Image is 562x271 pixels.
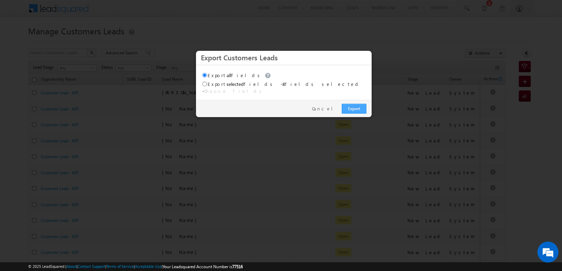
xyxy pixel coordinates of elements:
a: Contact Support [78,264,105,269]
a: Choose fields [204,88,264,94]
span: - fields selected [281,81,361,87]
span: - [202,88,264,94]
span: 77516 [232,264,243,269]
span: 8 [282,81,285,87]
a: Terms of Service [106,264,134,269]
span: Your Leadsquared Account Number is [163,264,243,269]
a: About [66,264,77,269]
a: Cancel [312,106,338,112]
span: selected [227,81,244,87]
a: Acceptable Use [135,264,162,269]
span: © 2025 LeadSquared | | | | | [28,263,243,270]
span: all [227,72,231,78]
label: Export fields [202,72,273,78]
label: Export fields [202,81,275,87]
a: Export [342,104,366,114]
h3: Export Customers Leads [201,51,367,63]
input: Exportallfields [202,73,207,77]
input: Exportselectedfields [202,82,207,86]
